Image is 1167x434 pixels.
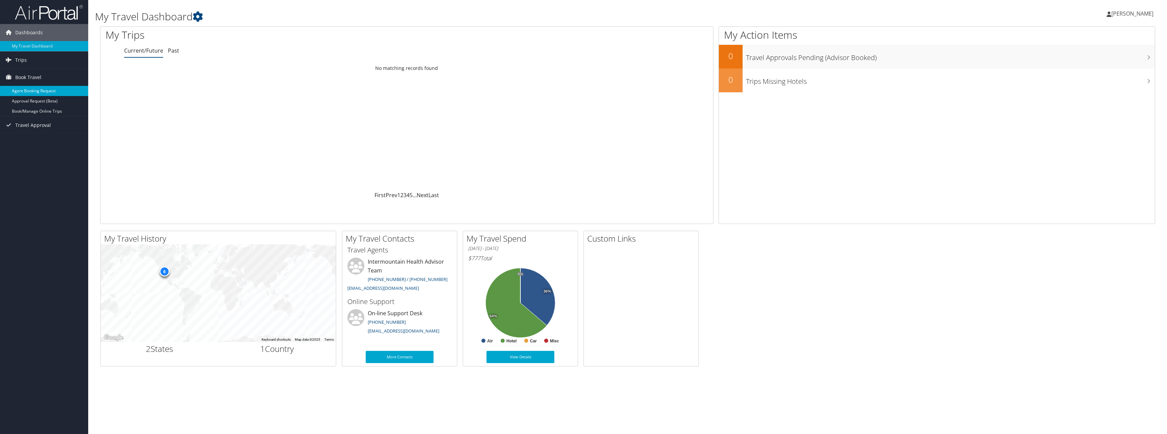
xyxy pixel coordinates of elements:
h2: My Travel History [104,233,336,244]
a: [EMAIL_ADDRESS][DOMAIN_NAME] [347,285,419,291]
tspan: 64% [490,314,497,318]
img: Google [102,333,125,342]
span: Travel Approval [15,117,51,134]
h3: Online Support [347,297,452,306]
a: Past [168,47,179,54]
span: $777 [468,254,480,262]
h3: Trips Missing Hotels [746,73,1155,86]
a: First [375,191,386,199]
a: Last [428,191,439,199]
h1: My Action Items [719,28,1155,42]
span: [PERSON_NAME] [1111,10,1153,17]
h6: Total [468,254,573,262]
h2: My Travel Spend [466,233,578,244]
a: Current/Future [124,47,163,54]
td: No matching records found [100,62,713,74]
div: 6 [159,266,169,277]
text: Car [530,339,537,343]
a: More Contacts [366,351,434,363]
h2: 0 [719,50,743,62]
text: Hotel [506,339,517,343]
a: [PERSON_NAME] [1107,3,1160,24]
h2: 0 [719,74,743,86]
a: [PHONE_NUMBER] [368,319,406,325]
a: 0Travel Approvals Pending (Advisor Booked) [719,45,1155,69]
li: Intermountain Health Advisor Team [344,258,455,294]
a: Prev [386,191,397,199]
span: … [413,191,417,199]
h1: My Travel Dashboard [95,10,805,24]
a: 3 [403,191,406,199]
span: 2 [146,343,151,354]
h2: Country [224,343,331,355]
h2: My Travel Contacts [346,233,457,244]
a: [EMAIL_ADDRESS][DOMAIN_NAME] [368,328,439,334]
span: Trips [15,52,27,69]
tspan: 36% [543,289,551,294]
span: Book Travel [15,69,41,86]
img: airportal-logo.png [15,4,83,20]
a: 5 [409,191,413,199]
h2: States [106,343,213,355]
a: Open this area in Google Maps (opens a new window) [102,333,125,342]
a: 0Trips Missing Hotels [719,69,1155,92]
a: Terms (opens in new tab) [324,338,334,341]
button: Keyboard shortcuts [262,337,291,342]
h2: Custom Links [587,233,699,244]
text: Misc [550,339,559,343]
h3: Travel Approvals Pending (Advisor Booked) [746,50,1155,62]
tspan: 0% [518,272,523,276]
span: 1 [260,343,265,354]
text: Air [487,339,493,343]
a: 2 [400,191,403,199]
a: Next [417,191,428,199]
li: On-line Support Desk [344,309,455,337]
h1: My Trips [106,28,453,42]
a: 1 [397,191,400,199]
span: Dashboards [15,24,43,41]
span: Map data ©2025 [295,338,320,341]
a: 4 [406,191,409,199]
a: View Details [486,351,554,363]
h6: [DATE] - [DATE] [468,245,573,252]
a: [PHONE_NUMBER] / [PHONE_NUMBER] [368,276,447,282]
h3: Travel Agents [347,245,452,255]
